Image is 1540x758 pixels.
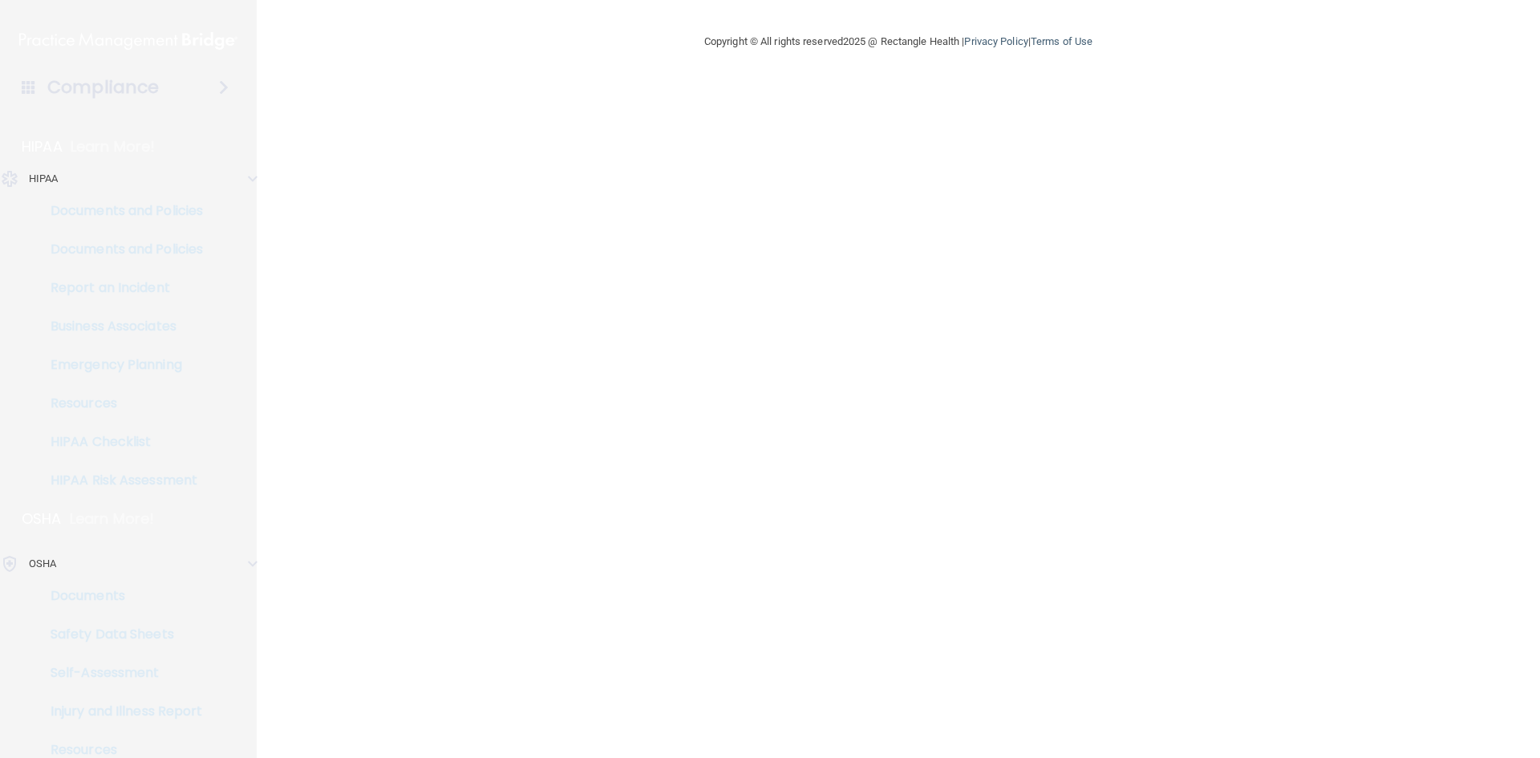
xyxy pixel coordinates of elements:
[10,357,229,373] p: Emergency Planning
[10,241,229,257] p: Documents and Policies
[22,509,62,529] p: OSHA
[22,137,63,156] p: HIPAA
[1031,35,1092,47] a: Terms of Use
[10,280,229,296] p: Report an Incident
[10,395,229,411] p: Resources
[10,665,229,681] p: Self-Assessment
[47,76,159,99] h4: Compliance
[10,203,229,219] p: Documents and Policies
[10,742,229,758] p: Resources
[19,25,237,57] img: PMB logo
[70,509,155,529] p: Learn More!
[71,137,156,156] p: Learn More!
[606,16,1191,67] div: Copyright © All rights reserved 2025 @ Rectangle Health | |
[29,169,59,188] p: HIPAA
[10,703,229,719] p: Injury and Illness Report
[10,626,229,642] p: Safety Data Sheets
[10,472,229,488] p: HIPAA Risk Assessment
[10,318,229,334] p: Business Associates
[964,35,1027,47] a: Privacy Policy
[29,554,56,574] p: OSHA
[10,434,229,450] p: HIPAA Checklist
[10,588,229,604] p: Documents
